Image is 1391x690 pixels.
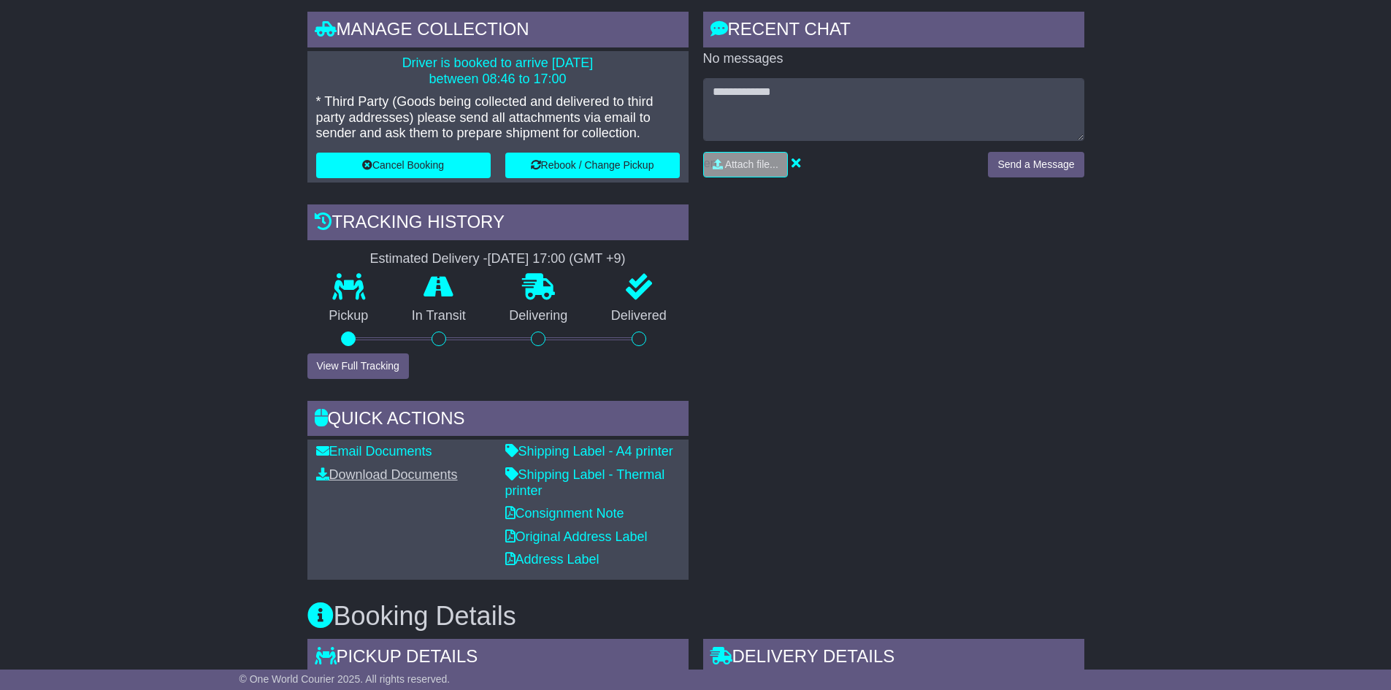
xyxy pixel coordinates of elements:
p: * Third Party (Goods being collected and delivered to third party addresses) please send all atta... [316,94,680,142]
div: Tracking history [307,204,689,244]
h3: Booking Details [307,602,1084,631]
button: Send a Message [988,152,1084,177]
p: No messages [703,51,1084,67]
button: Rebook / Change Pickup [505,153,680,178]
a: Address Label [505,552,599,567]
p: Delivering [488,308,590,324]
a: Email Documents [316,444,432,459]
span: © One World Courier 2025. All rights reserved. [240,673,451,685]
div: Quick Actions [307,401,689,440]
button: View Full Tracking [307,353,409,379]
p: Driver is booked to arrive [DATE] between 08:46 to 17:00 [316,55,680,87]
div: Pickup Details [307,639,689,678]
a: Download Documents [316,467,458,482]
p: In Transit [390,308,488,324]
div: Manage collection [307,12,689,51]
div: Estimated Delivery - [307,251,689,267]
div: RECENT CHAT [703,12,1084,51]
div: [DATE] 17:00 (GMT +9) [488,251,626,267]
p: Delivered [589,308,689,324]
button: Cancel Booking [316,153,491,178]
a: Shipping Label - Thermal printer [505,467,665,498]
p: Pickup [307,308,391,324]
a: Original Address Label [505,529,648,544]
div: Delivery Details [703,639,1084,678]
a: Consignment Note [505,506,624,521]
a: Shipping Label - A4 printer [505,444,673,459]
